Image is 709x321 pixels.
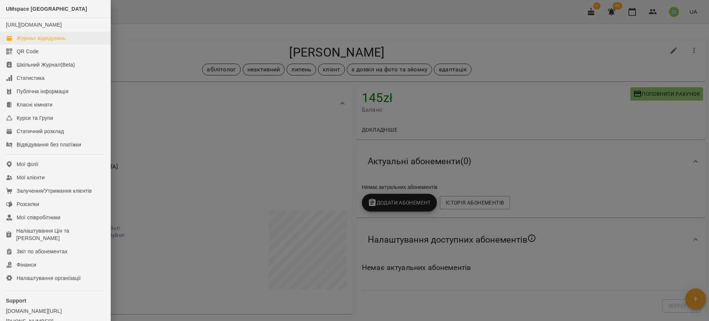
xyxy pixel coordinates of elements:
div: Шкільний Журнал(Beta) [17,61,75,68]
div: Налаштування Цін та [PERSON_NAME] [16,227,105,242]
div: Статичний розклад [17,128,64,135]
a: [DOMAIN_NAME][URL] [6,307,105,315]
div: Журнал відвідувань [17,34,66,42]
div: Залучення/Утримання клієнтів [17,187,92,195]
div: Класні кімнати [17,101,52,108]
div: Фінанси [17,261,36,268]
div: QR Code [17,48,39,55]
div: Мої філії [17,160,38,168]
p: Support [6,297,105,304]
div: Публічна інформація [17,88,68,95]
div: Статистика [17,74,45,82]
div: Налаштування організації [17,274,81,282]
div: Мої клієнти [17,174,45,181]
div: Відвідування без платіжки [17,141,81,148]
div: Курси та Групи [17,114,53,122]
div: Звіт по абонементах [17,248,68,255]
div: Розсилки [17,200,39,208]
div: Мої співробітники [17,214,61,221]
span: UMspace [GEOGRAPHIC_DATA] [6,6,87,12]
a: [URL][DOMAIN_NAME] [6,22,62,28]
